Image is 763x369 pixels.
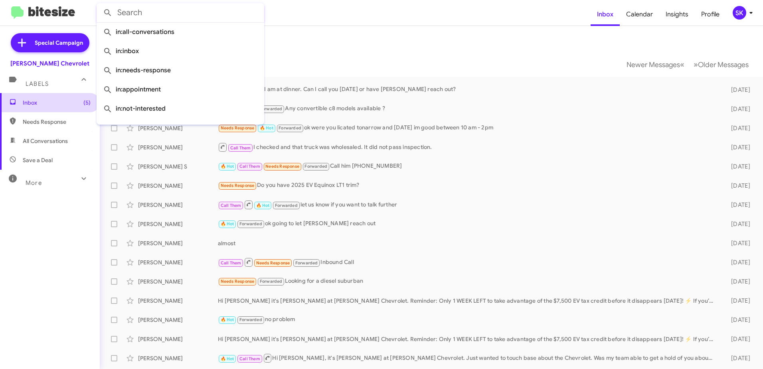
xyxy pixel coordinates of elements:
[733,6,746,20] div: SK
[218,277,718,286] div: Looking for a diesel suburban
[218,315,718,324] div: no problem
[218,200,718,210] div: let us know if you want to talk further
[103,118,258,137] span: in:sold-verified
[221,164,234,169] span: 🔥 Hot
[293,259,320,267] span: Forwarded
[26,80,49,87] span: Labels
[221,183,255,188] span: Needs Response
[138,354,218,362] div: [PERSON_NAME]
[138,220,218,228] div: [PERSON_NAME]
[23,137,68,145] span: All Conversations
[718,220,757,228] div: [DATE]
[718,239,757,247] div: [DATE]
[218,297,718,305] div: Hi [PERSON_NAME] it's [PERSON_NAME] at [PERSON_NAME] Chevrolet. Reminder: Only 1 WEEK LEFT to tak...
[265,164,299,169] span: Needs Response
[694,60,698,69] span: »
[35,39,83,47] span: Special Campaign
[718,163,757,171] div: [DATE]
[138,143,218,151] div: [PERSON_NAME]
[718,316,757,324] div: [DATE]
[230,145,251,151] span: Call Them
[221,203,241,208] span: Call Them
[258,105,284,113] span: Forwarded
[218,85,718,94] div: Right now I am at dinner. Can I call you [DATE] or have [PERSON_NAME] reach out?
[718,278,757,286] div: [DATE]
[103,99,258,118] span: in:not-interested
[218,181,718,190] div: Do you have 2025 EV Equinox LT1 trim?
[26,179,42,186] span: More
[718,105,757,113] div: [DATE]
[10,60,89,67] div: [PERSON_NAME] Chevrolet
[138,297,218,305] div: [PERSON_NAME]
[138,124,218,132] div: [PERSON_NAME]
[239,356,260,361] span: Call Them
[103,80,258,99] span: in:appointment
[718,182,757,190] div: [DATE]
[718,297,757,305] div: [DATE]
[218,123,718,133] div: ok were you licated tonarrow and [DATE] im good between 10 am - 2pm
[218,257,718,267] div: Inbound Call
[277,125,303,132] span: Forwarded
[726,6,754,20] button: SK
[622,56,753,73] nav: Page navigation example
[138,201,218,209] div: [PERSON_NAME]
[718,124,757,132] div: [DATE]
[273,202,299,209] span: Forwarded
[627,60,680,69] span: Newer Messages
[303,163,329,171] span: Forwarded
[622,56,689,73] button: Previous
[138,239,218,247] div: [PERSON_NAME]
[103,42,258,61] span: in:inbox
[138,335,218,343] div: [PERSON_NAME]
[695,3,726,26] a: Profile
[689,56,753,73] button: Next
[680,60,684,69] span: «
[218,104,718,113] div: Any convertible c8 models available ?
[659,3,695,26] a: Insights
[218,239,718,247] div: almost
[138,163,218,171] div: [PERSON_NAME] S
[23,118,91,126] span: Needs Response
[221,317,234,322] span: 🔥 Hot
[239,164,260,169] span: Call Them
[138,316,218,324] div: [PERSON_NAME]
[718,258,757,266] div: [DATE]
[718,201,757,209] div: [DATE]
[258,278,284,286] span: Forwarded
[718,86,757,94] div: [DATE]
[138,258,218,266] div: [PERSON_NAME]
[23,99,91,107] span: Inbox
[718,335,757,343] div: [DATE]
[698,60,749,69] span: Older Messages
[221,356,234,361] span: 🔥 Hot
[218,353,718,363] div: Hi [PERSON_NAME], it's [PERSON_NAME] at [PERSON_NAME] Chevrolet. Just wanted to touch base about ...
[138,278,218,286] div: [PERSON_NAME]
[591,3,620,26] a: Inbox
[103,22,258,42] span: in:all-conversations
[256,260,290,266] span: Needs Response
[103,61,258,80] span: in:needs-response
[218,335,718,343] div: Hi [PERSON_NAME] it's [PERSON_NAME] at [PERSON_NAME] Chevrolet. Reminder: Only 1 WEEK LEFT to tak...
[221,125,255,131] span: Needs Response
[620,3,659,26] a: Calendar
[218,219,718,228] div: ok going to let [PERSON_NAME] reach out
[23,156,53,164] span: Save a Deal
[218,142,718,152] div: I checked and that truck was wholesaled. It did not pass inspection.
[221,221,234,226] span: 🔥 Hot
[138,182,218,190] div: [PERSON_NAME]
[237,220,264,228] span: Forwarded
[260,125,273,131] span: 🔥 Hot
[218,162,718,171] div: Call him [PHONE_NUMBER]
[97,3,264,22] input: Search
[256,203,270,208] span: 🔥 Hot
[221,260,241,266] span: Call Them
[237,316,264,324] span: Forwarded
[221,279,255,284] span: Needs Response
[11,33,89,52] a: Special Campaign
[83,99,91,107] span: (5)
[718,143,757,151] div: [DATE]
